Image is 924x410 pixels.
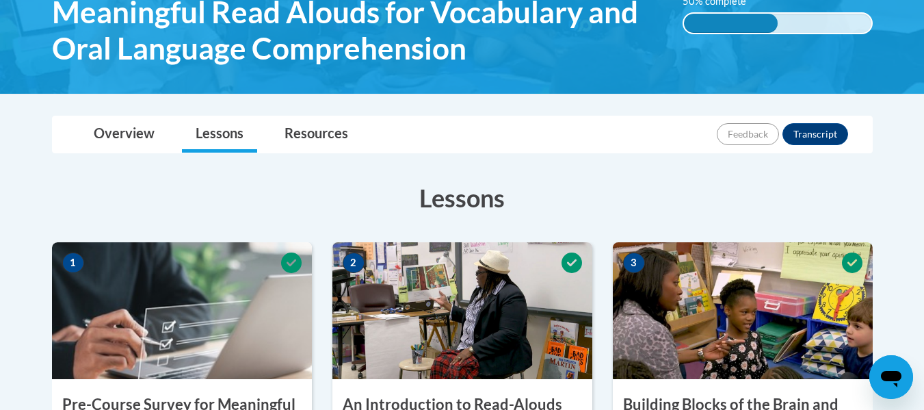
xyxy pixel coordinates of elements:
[684,14,778,33] div: 50% complete
[52,242,312,379] img: Course Image
[182,116,257,153] a: Lessons
[271,116,362,153] a: Resources
[717,123,779,145] button: Feedback
[869,355,913,399] iframe: Button to launch messaging window
[343,253,365,273] span: 2
[62,253,84,273] span: 1
[52,181,873,215] h3: Lessons
[80,116,168,153] a: Overview
[782,123,848,145] button: Transcript
[613,242,873,379] img: Course Image
[332,242,592,379] img: Course Image
[623,253,645,273] span: 3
